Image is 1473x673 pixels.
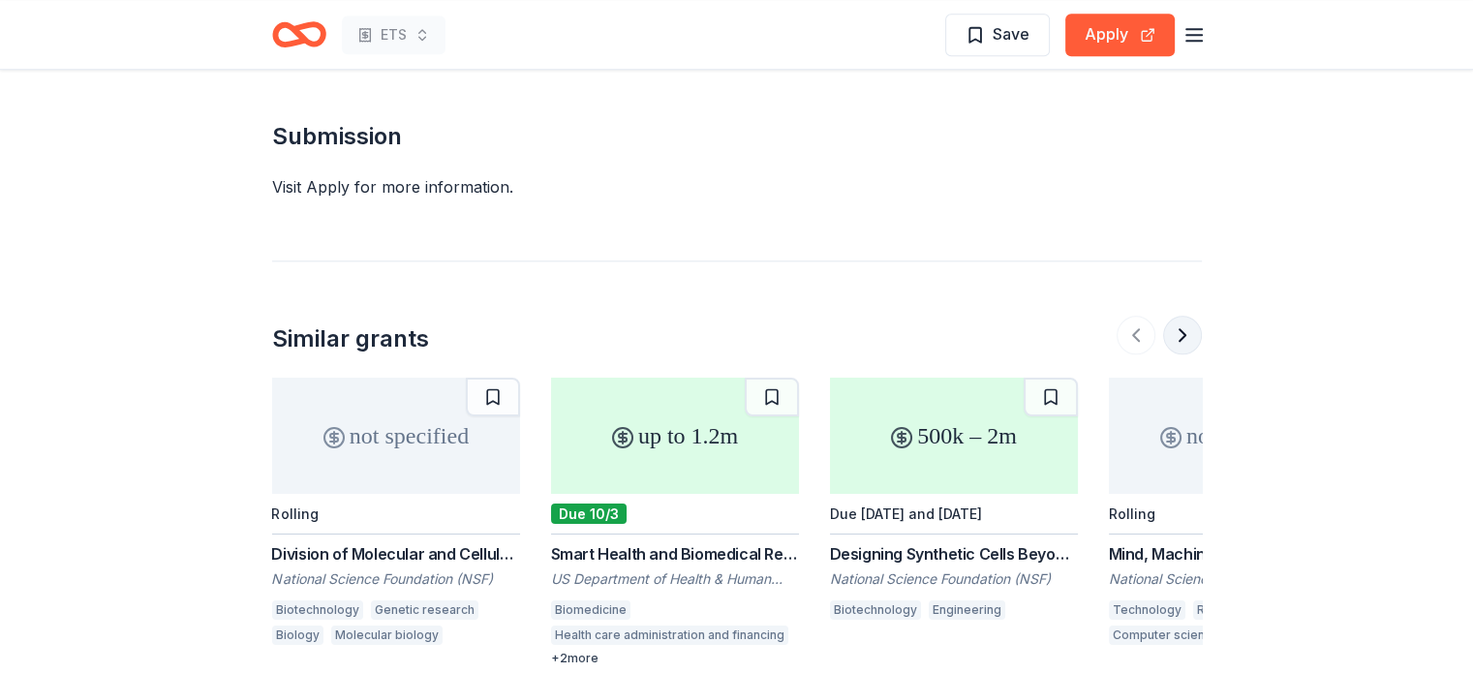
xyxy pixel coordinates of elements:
div: National Science Foundation (NSF) [272,569,520,589]
div: Genetic research [371,600,478,620]
button: Save [945,14,1050,56]
div: Computer science [1109,626,1223,645]
div: Smart Health and Biomedical Research in the Era of Artificial Intelligence and Advanced Data Scie... [551,542,799,566]
div: Health care administration and financing [551,626,788,645]
div: Rolling [272,505,319,522]
div: + 2 more [551,651,799,666]
div: not specified [272,378,520,494]
div: US Department of Health & Human Services: National Institutes of Health (NIH) [551,569,799,589]
div: not specified [1109,378,1357,494]
div: Designing Synthetic Cells Beyond the Bounds of Evolution (350848) [830,542,1078,566]
span: Save [993,21,1029,46]
div: National Science Foundation (NSF) [1109,569,1357,589]
div: Biology [272,626,323,645]
div: Molecular biology [331,626,443,645]
a: 500k – 2mDue [DATE] and [DATE]Designing Synthetic Cells Beyond the Bounds of Evolution (350848)Na... [830,378,1078,626]
div: Due [DATE] and [DATE] [830,505,982,522]
div: Division of Molecular and Cellular Biosciences: Investigator-initiated research projects [272,542,520,566]
div: Robotics [1193,600,1252,620]
div: Similar grants [272,323,429,354]
div: Technology [1109,600,1185,620]
div: up to 1.2m [551,378,799,494]
a: not specifiedRollingDivision of Molecular and Cellular Biosciences: Investigator-initiated resear... [272,378,520,651]
div: Due 10/3 [551,504,627,524]
div: Rolling [1109,505,1155,522]
div: Visit Apply for more information. [272,175,1202,199]
div: Engineering [929,600,1005,620]
div: Biotechnology [830,600,921,620]
div: 500k – 2m [830,378,1078,494]
div: National Science Foundation (NSF) [830,569,1078,589]
div: Mind, Machine and Motor Nexus (351273) [1109,542,1357,566]
h2: Submission [272,121,1202,152]
div: Biomedicine [551,600,630,620]
a: Home [272,12,326,57]
span: ETS [381,23,407,46]
button: ETS [342,15,445,54]
a: not specifiedRollingMind, Machine and Motor Nexus (351273)National Science Foundation (NSF)Techno... [1109,378,1357,651]
div: Biotechnology [272,600,363,620]
button: Apply [1065,14,1175,56]
a: up to 1.2mDue 10/3Smart Health and Biomedical Research in the Era of Artificial Intelligence and ... [551,378,799,666]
